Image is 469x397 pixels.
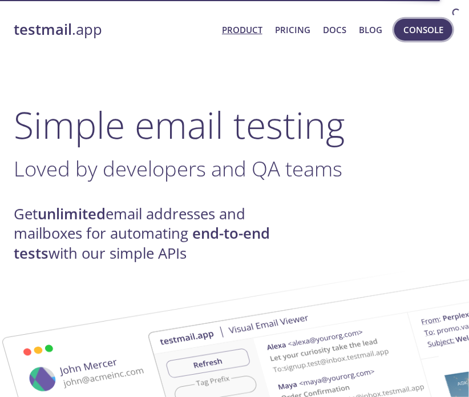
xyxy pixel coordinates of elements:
[275,22,310,37] a: Pricing
[14,19,72,39] strong: testmail
[14,223,270,263] strong: end-to-end tests
[14,154,342,183] span: Loved by developers and QA teams
[14,20,213,39] a: testmail.app
[14,204,288,263] h4: Get email addresses and mailboxes for automating with our simple APIs
[14,103,455,147] h1: Simple email testing
[359,22,382,37] a: Blog
[403,22,443,37] span: Console
[38,204,106,224] strong: unlimited
[222,22,262,37] a: Product
[394,19,452,41] button: Console
[323,22,346,37] a: Docs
